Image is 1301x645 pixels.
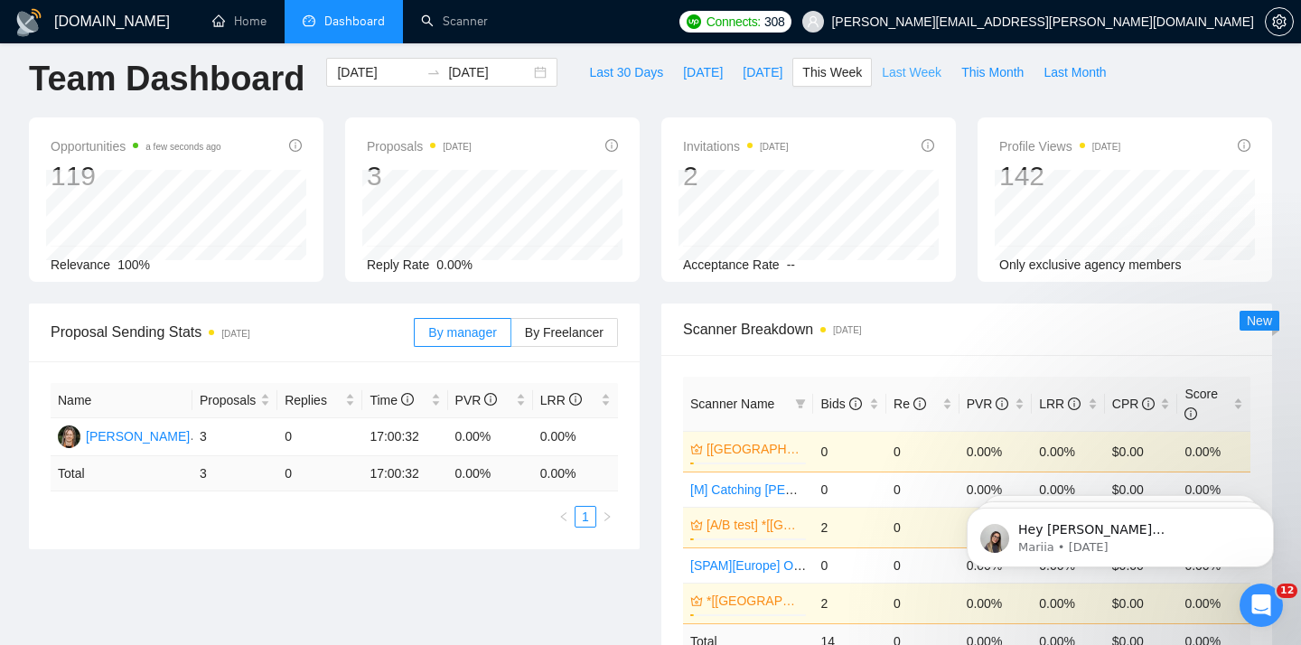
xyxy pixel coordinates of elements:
span: Connects: [707,12,761,32]
li: Next Page [596,506,618,528]
span: By manager [428,325,496,340]
span: Proposals [367,136,472,157]
td: 0 [886,431,959,472]
button: [DATE] [673,58,733,87]
input: End date [448,62,530,82]
span: left [558,511,569,522]
span: info-circle [1142,397,1155,410]
td: 3 [192,456,277,491]
a: [A/B test] *[[GEOGRAPHIC_DATA]] AI & Machine Learning Software [707,515,802,535]
span: filter [791,390,810,417]
a: homeHome [212,14,267,29]
span: info-circle [1068,397,1081,410]
div: 142 [999,159,1120,193]
span: By Freelancer [525,325,604,340]
iframe: Intercom notifications message [940,470,1301,596]
span: Reply Rate [367,257,429,272]
button: Last 30 Days [579,58,673,87]
td: Total [51,456,192,491]
time: [DATE] [221,329,249,339]
td: 0 [813,431,886,472]
span: info-circle [913,397,926,410]
span: This Month [961,62,1024,82]
td: 0 [886,547,959,583]
a: searchScanner [421,14,488,29]
span: PVR [455,393,498,407]
span: Score [1184,387,1218,421]
span: Scanner Name [690,397,774,411]
span: 308 [764,12,784,32]
td: $0.00 [1105,431,1178,472]
span: crown [690,594,703,607]
span: crown [690,519,703,531]
span: info-circle [922,139,934,152]
img: logo [14,8,43,37]
button: left [553,506,575,528]
td: 0.00% [448,418,533,456]
span: info-circle [569,393,582,406]
a: 1 [576,507,595,527]
td: 17:00:32 [362,418,447,456]
time: [DATE] [443,142,471,152]
iframe: Intercom live chat [1240,584,1283,627]
span: This Week [802,62,862,82]
span: CPR [1112,397,1155,411]
span: swap-right [426,65,441,79]
td: 0.00% [533,418,618,456]
span: [DATE] [743,62,782,82]
time: [DATE] [1092,142,1120,152]
a: IM[PERSON_NAME] [58,428,190,443]
span: filter [795,398,806,409]
span: New [1247,313,1272,328]
td: 0 [813,547,886,583]
span: Proposal Sending Stats [51,321,414,343]
span: [DATE] [683,62,723,82]
button: Last Week [872,58,951,87]
button: [DATE] [733,58,792,87]
span: Last 30 Days [589,62,663,82]
img: upwork-logo.png [687,14,701,29]
span: Relevance [51,257,110,272]
span: Proposals [200,390,257,410]
span: Time [370,393,413,407]
span: LRR [540,393,582,407]
h1: Team Dashboard [29,58,304,100]
div: 119 [51,159,221,193]
time: [DATE] [833,325,861,335]
span: info-circle [484,393,497,406]
span: info-circle [1238,139,1250,152]
div: 3 [367,159,472,193]
span: info-circle [289,139,302,152]
td: 17:00:32 [362,456,447,491]
button: setting [1265,7,1294,36]
td: 0.00 % [448,456,533,491]
span: Only exclusive agency members [999,257,1182,272]
span: Last Month [1044,62,1106,82]
td: $0.00 [1105,583,1178,623]
button: Last Month [1034,58,1116,87]
span: -- [787,257,795,272]
button: This Week [792,58,872,87]
span: info-circle [605,139,618,152]
span: to [426,65,441,79]
span: Replies [285,390,342,410]
th: Replies [277,383,362,418]
span: Invitations [683,136,789,157]
span: info-circle [996,397,1008,410]
td: 2 [813,507,886,547]
span: Profile Views [999,136,1120,157]
span: Last Week [882,62,941,82]
li: 1 [575,506,596,528]
div: 2 [683,159,789,193]
span: Scanner Breakdown [683,318,1250,341]
td: 0.00% [1032,583,1105,623]
td: 0.00 % [533,456,618,491]
span: Re [894,397,926,411]
td: 0.00% [1032,431,1105,472]
span: Acceptance Rate [683,257,780,272]
span: user [807,15,819,28]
